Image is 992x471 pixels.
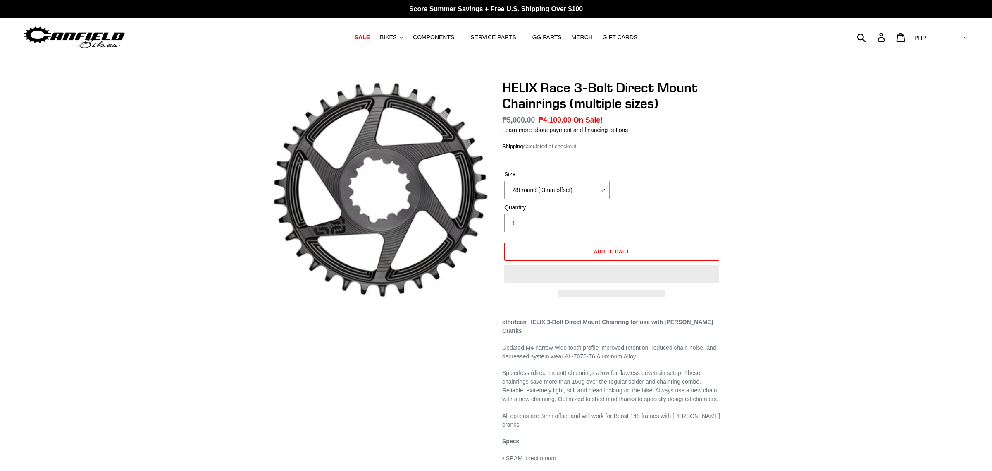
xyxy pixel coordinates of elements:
img: e13_chainring [272,82,488,298]
strong: Specs [502,438,519,445]
span: Spiderless (direct mount) chainrings allow for flawless drivetrain setup. These chainrings save m... [502,370,718,402]
strong: ethirteen HELIX 3-Bolt Direct Mount Chainring for use with [PERSON_NAME] Cranks [502,319,713,334]
a: MERCH [568,32,597,43]
span: Add to cart [594,248,630,255]
img: Canfield Bikes [23,24,126,50]
label: Size [504,170,610,179]
span: GG PARTS [532,34,562,41]
a: GIFT CARDS [599,32,642,43]
span: SALE [355,34,370,41]
a: Shipping [502,143,523,150]
span: SERVICE PARTS [470,34,516,41]
label: Quantity [504,203,610,212]
a: Learn more about payment and financing options [502,127,628,133]
button: BIKES [376,32,407,43]
span: On Sale! [573,115,603,125]
span: ₱4,100.00 [539,116,571,124]
button: COMPONENTS [409,32,465,43]
button: SERVICE PARTS [466,32,526,43]
input: Search [861,28,882,46]
span: Updated M4 narrow-wide tooth profile improved retention, reduced chain noise, and decreased syste... [502,344,716,360]
div: calculated at checkout. [502,142,721,151]
span: MERCH [572,34,593,41]
button: Add to cart [504,243,719,261]
a: GG PARTS [528,32,566,43]
span: All options are 3mm offset and will work for Boost 148 frames with [PERSON_NAME] cranks. [502,413,720,428]
span: • SRAM direct mount [502,455,556,461]
a: SALE [351,32,374,43]
span: BIKES [380,34,397,41]
s: ₱5,000.00 [502,116,535,124]
span: GIFT CARDS [603,34,638,41]
h1: HELIX Race 3-Bolt Direct Mount Chainrings (multiple sizes) [502,80,721,112]
span: COMPONENTS [413,34,454,41]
